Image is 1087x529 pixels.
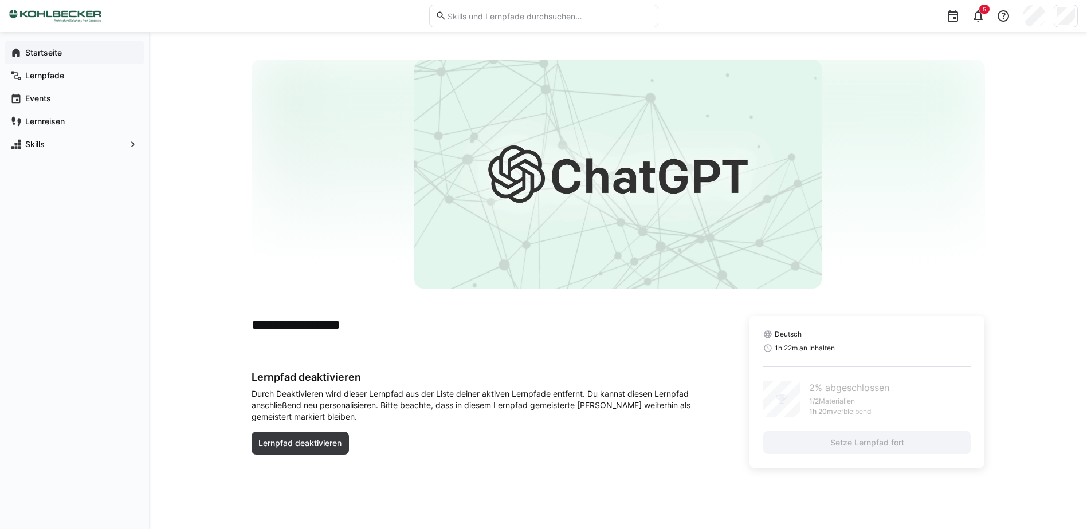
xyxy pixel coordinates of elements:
p: Materialien [819,397,855,406]
span: Deutsch [775,330,802,339]
span: 5 [983,6,986,13]
h3: Lernpfad deaktivieren [252,370,722,384]
button: Lernpfad deaktivieren [252,432,350,455]
input: Skills und Lernpfade durchsuchen… [446,11,652,21]
span: 1h 22m an Inhalten [775,344,835,353]
p: 1h 20m [809,407,833,416]
p: verbleibend [833,407,871,416]
p: 1/2 [809,397,819,406]
p: 2% abgeschlossen [809,381,889,394]
span: Lernpfad deaktivieren [257,437,343,449]
span: Setze Lernpfad fort [829,437,906,448]
button: Setze Lernpfad fort [763,431,971,454]
span: Durch Deaktivieren wird dieser Lernpfad aus der Liste deiner aktiven Lernpfade entfernt. Du kanns... [252,388,722,423]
